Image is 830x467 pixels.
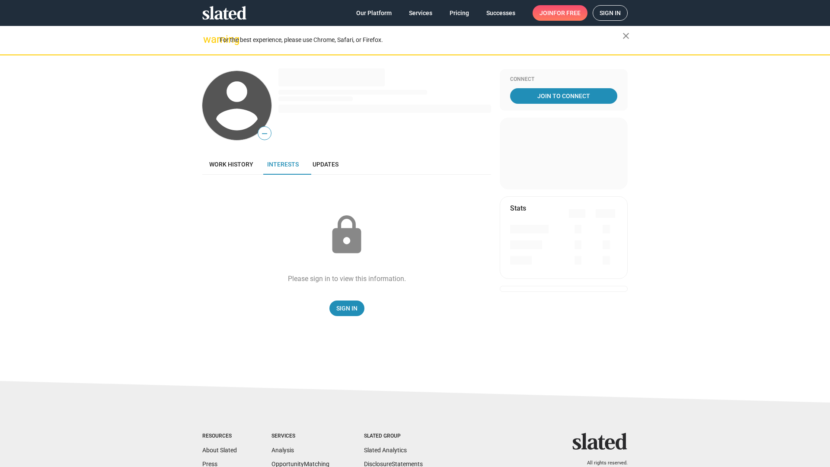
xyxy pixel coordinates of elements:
[267,161,299,168] span: Interests
[443,5,476,21] a: Pricing
[539,5,581,21] span: Join
[479,5,522,21] a: Successes
[271,433,329,440] div: Services
[621,31,631,41] mat-icon: close
[364,433,423,440] div: Slated Group
[258,128,271,139] span: —
[364,447,407,454] a: Slated Analytics
[510,88,617,104] a: Join To Connect
[356,5,392,21] span: Our Platform
[202,154,260,175] a: Work history
[329,301,364,316] a: Sign In
[220,34,622,46] div: For the best experience, please use Chrome, Safari, or Firefox.
[313,161,338,168] span: Updates
[202,433,237,440] div: Resources
[325,214,368,257] mat-icon: lock
[510,204,526,213] mat-card-title: Stats
[553,5,581,21] span: for free
[486,5,515,21] span: Successes
[450,5,469,21] span: Pricing
[209,161,253,168] span: Work history
[409,5,432,21] span: Services
[349,5,399,21] a: Our Platform
[510,76,617,83] div: Connect
[260,154,306,175] a: Interests
[600,6,621,20] span: Sign in
[306,154,345,175] a: Updates
[203,34,214,45] mat-icon: warning
[402,5,439,21] a: Services
[336,301,358,316] span: Sign In
[512,88,616,104] span: Join To Connect
[533,5,587,21] a: Joinfor free
[288,274,406,283] div: Please sign in to view this information.
[593,5,628,21] a: Sign in
[202,447,237,454] a: About Slated
[271,447,294,454] a: Analysis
